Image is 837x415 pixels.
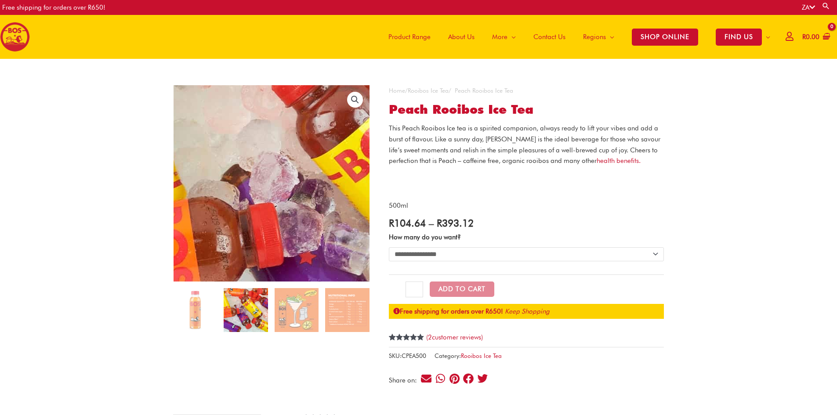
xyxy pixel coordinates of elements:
[389,102,664,117] h1: Peach Rooibos Ice Tea
[408,87,449,94] a: Rooibos Ice Tea
[388,24,431,50] span: Product Range
[389,334,392,350] span: 2
[574,15,623,59] a: Regions
[477,373,489,385] div: Share on twitter
[389,233,461,241] label: How many do you want?
[389,85,664,96] nav: Breadcrumb
[505,307,550,315] a: Keep Shopping
[426,333,483,341] a: (2customer reviews)
[492,24,507,50] span: More
[428,333,432,341] span: 2
[406,281,423,297] input: Product quantity
[429,217,434,229] span: –
[437,217,442,229] span: R
[347,92,363,108] a: View full-screen image gallery
[822,2,830,10] a: Search button
[716,29,762,46] span: FIND US
[389,200,664,211] p: 500ml
[463,373,475,385] div: Share on facebook
[389,217,394,229] span: R
[420,373,432,385] div: Share on email
[632,29,698,46] span: SHOP ONLINE
[583,24,606,50] span: Regions
[802,33,806,41] span: R
[461,352,502,359] a: Rooibos Ice Tea
[437,217,474,229] bdi: 393.12
[435,373,446,385] div: Share on whatsapp
[435,350,502,361] span: Category:
[802,4,815,11] a: ZA
[373,15,779,59] nav: Site Navigation
[173,288,217,332] img: BOS_500ml_Peach
[389,350,426,361] span: SKU:
[525,15,574,59] a: Contact Us
[449,373,460,385] div: Share on pinterest
[533,24,565,50] span: Contact Us
[389,334,424,370] span: Rated out of 5 based on customer ratings
[389,217,426,229] bdi: 104.64
[448,24,475,50] span: About Us
[483,15,525,59] a: More
[623,15,707,59] a: SHOP ONLINE
[389,87,405,94] a: Home
[597,157,641,165] a: health benefits.
[402,352,426,359] span: CPEA500
[393,307,503,315] strong: Free shipping for orders over R650!
[325,288,369,332] img: Peach Rooibos Ice Tea - Image 4
[439,15,483,59] a: About Us
[389,377,420,384] div: Share on:
[224,288,268,332] img: 500ml.
[802,33,819,41] bdi: 0.00
[801,27,830,47] a: View Shopping Cart, empty
[275,288,319,332] img: Peach Rooibos Ice Tea - Image 3
[380,15,439,59] a: Product Range
[430,281,494,297] button: Add to Cart
[389,123,664,166] p: This Peach Rooibos Ice tea is a spirited companion, always ready to lift your vibes and add a bur...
